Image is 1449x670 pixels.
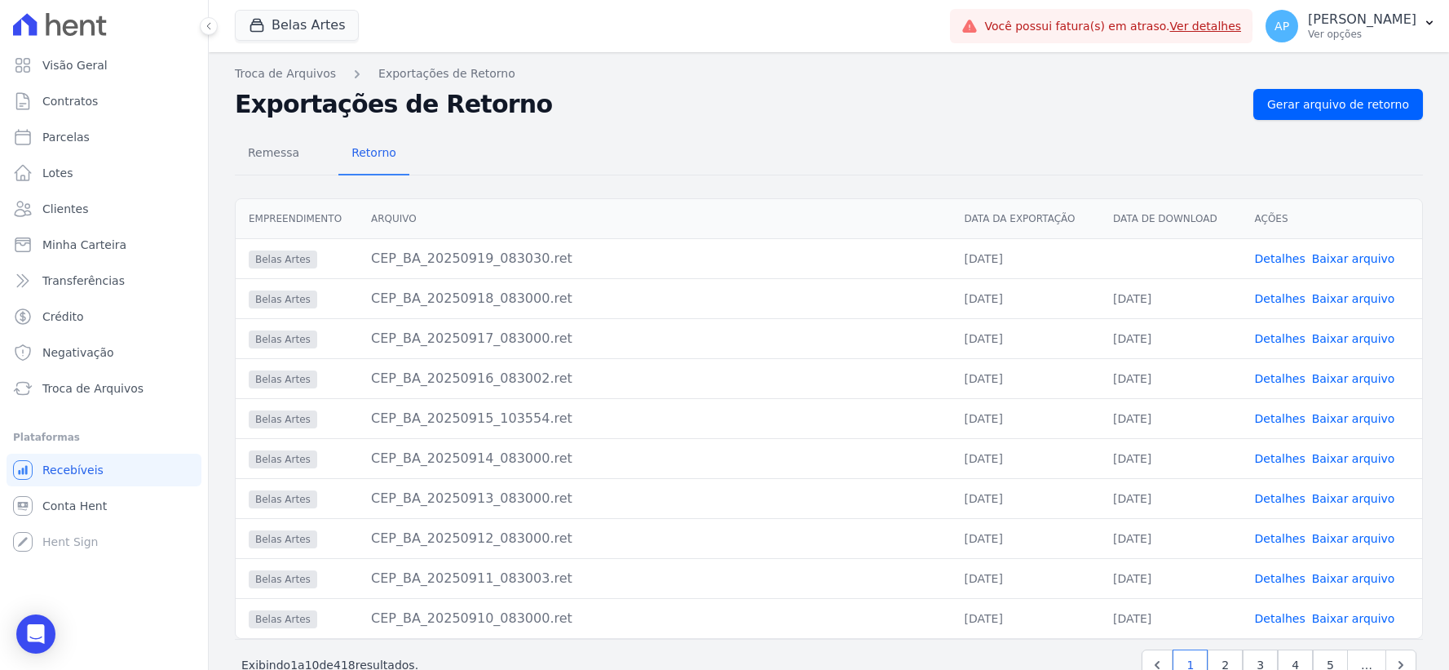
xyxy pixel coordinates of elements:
[42,380,144,397] span: Troca de Arquivos
[1312,372,1395,385] a: Baixar arquivo
[235,65,1423,82] nav: Breadcrumb
[1255,532,1305,545] a: Detalhes
[235,90,1240,119] h2: Exportações de Retorno
[1312,412,1395,425] a: Baixar arquivo
[7,121,201,153] a: Parcelas
[1100,199,1242,239] th: Data de Download
[7,229,201,261] a: Minha Carteira
[42,165,73,181] span: Lotes
[1100,358,1242,398] td: [DATE]
[1100,398,1242,438] td: [DATE]
[378,65,515,82] a: Exportações de Retorno
[42,129,90,145] span: Parcelas
[1312,292,1395,305] a: Baixar arquivo
[42,344,114,361] span: Negativação
[42,57,108,73] span: Visão Geral
[1312,332,1395,345] a: Baixar arquivo
[1312,252,1395,265] a: Baixar arquivo
[952,598,1100,638] td: [DATE]
[1312,452,1395,465] a: Baixar arquivo
[371,569,939,588] div: CEP_BA_20250911_083003.ret
[952,358,1100,398] td: [DATE]
[371,249,939,268] div: CEP_BA_20250919_083030.ret
[371,289,939,308] div: CEP_BA_20250918_083000.ret
[1253,89,1423,120] a: Gerar arquivo de retorno
[358,199,952,239] th: Arquivo
[371,369,939,388] div: CEP_BA_20250916_083002.ret
[952,238,1100,278] td: [DATE]
[371,609,939,628] div: CEP_BA_20250910_083000.ret
[1255,492,1305,505] a: Detalhes
[7,372,201,405] a: Troca de Arquivos
[42,273,125,289] span: Transferências
[235,133,312,175] a: Remessa
[1312,572,1395,585] a: Baixar arquivo
[238,136,309,169] span: Remessa
[1308,11,1416,28] p: [PERSON_NAME]
[952,199,1100,239] th: Data da Exportação
[42,93,98,109] span: Contratos
[249,291,317,308] span: Belas Artes
[1100,278,1242,318] td: [DATE]
[249,370,317,388] span: Belas Artes
[7,490,201,522] a: Conta Hent
[7,264,201,297] a: Transferências
[1100,598,1242,638] td: [DATE]
[42,237,126,253] span: Minha Carteira
[1100,318,1242,358] td: [DATE]
[1312,532,1395,545] a: Baixar arquivo
[371,489,939,508] div: CEP_BA_20250913_083000.ret
[952,518,1100,558] td: [DATE]
[1255,292,1305,305] a: Detalhes
[249,570,317,588] span: Belas Artes
[7,49,201,82] a: Visão Geral
[235,65,336,82] a: Troca de Arquivos
[1267,96,1409,113] span: Gerar arquivo de retorno
[42,498,107,514] span: Conta Hent
[952,398,1100,438] td: [DATE]
[249,490,317,508] span: Belas Artes
[249,530,317,548] span: Belas Artes
[1242,199,1422,239] th: Ações
[1170,20,1242,33] a: Ver detalhes
[7,336,201,369] a: Negativação
[7,300,201,333] a: Crédito
[1100,438,1242,478] td: [DATE]
[952,278,1100,318] td: [DATE]
[371,329,939,348] div: CEP_BA_20250917_083000.ret
[236,199,358,239] th: Empreendimento
[1255,452,1305,465] a: Detalhes
[342,136,406,169] span: Retorno
[16,615,55,654] div: Open Intercom Messenger
[1255,412,1305,425] a: Detalhes
[42,308,84,325] span: Crédito
[1100,518,1242,558] td: [DATE]
[7,157,201,189] a: Lotes
[1312,612,1395,625] a: Baixar arquivo
[1255,572,1305,585] a: Detalhes
[249,331,317,348] span: Belas Artes
[42,462,104,478] span: Recebíveis
[13,428,195,447] div: Plataformas
[249,450,317,468] span: Belas Artes
[371,529,939,548] div: CEP_BA_20250912_083000.ret
[7,193,201,225] a: Clientes
[1255,612,1305,625] a: Detalhes
[249,410,317,428] span: Belas Artes
[371,449,939,468] div: CEP_BA_20250914_083000.ret
[42,201,88,217] span: Clientes
[984,18,1241,35] span: Você possui fatura(s) em atraso.
[1308,28,1416,41] p: Ver opções
[952,318,1100,358] td: [DATE]
[235,10,359,41] button: Belas Artes
[1252,3,1449,49] button: AP [PERSON_NAME] Ver opções
[952,558,1100,598] td: [DATE]
[1100,478,1242,518] td: [DATE]
[952,478,1100,518] td: [DATE]
[235,133,409,175] nav: Tab selector
[1312,492,1395,505] a: Baixar arquivo
[371,409,939,428] div: CEP_BA_20250915_103554.ret
[1275,20,1289,32] span: AP
[249,610,317,628] span: Belas Artes
[338,133,409,175] a: Retorno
